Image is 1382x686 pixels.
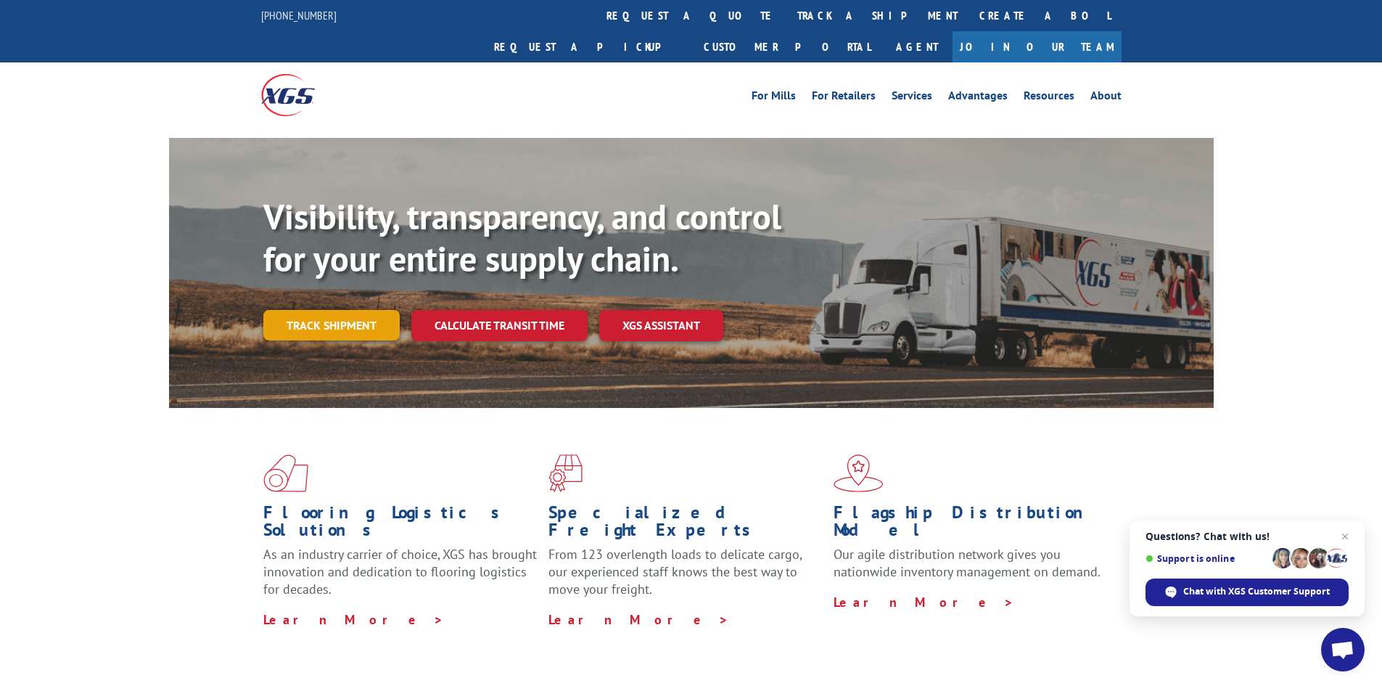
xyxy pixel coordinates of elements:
a: Learn More > [548,611,729,628]
a: [PHONE_NUMBER] [261,8,337,23]
h1: Specialized Freight Experts [548,504,823,546]
a: Services [892,90,932,106]
a: Track shipment [263,310,400,340]
img: xgs-icon-total-supply-chain-intelligence-red [263,454,308,492]
span: Support is online [1146,553,1267,564]
a: Resources [1024,90,1074,106]
h1: Flooring Logistics Solutions [263,504,538,546]
a: Advantages [948,90,1008,106]
a: Join Our Team [953,31,1122,62]
h1: Flagship Distribution Model [834,504,1108,546]
p: From 123 overlength loads to delicate cargo, our experienced staff knows the best way to move you... [548,546,823,611]
a: Agent [881,31,953,62]
a: XGS ASSISTANT [599,310,723,341]
b: Visibility, transparency, and control for your entire supply chain. [263,194,781,281]
a: For Retailers [812,90,876,106]
span: As an industry carrier of choice, XGS has brought innovation and dedication to flooring logistics... [263,546,537,597]
img: xgs-icon-focused-on-flooring-red [548,454,583,492]
a: Learn More > [834,594,1014,611]
span: Our agile distribution network gives you nationwide inventory management on demand. [834,546,1101,580]
a: Customer Portal [693,31,881,62]
span: Chat with XGS Customer Support [1146,579,1349,606]
a: Learn More > [263,611,444,628]
a: Open chat [1321,628,1365,671]
span: Questions? Chat with us! [1146,531,1349,542]
a: Request a pickup [483,31,693,62]
img: xgs-icon-flagship-distribution-model-red [834,454,884,492]
a: For Mills [752,90,796,106]
a: About [1090,90,1122,106]
a: Calculate transit time [411,310,588,341]
span: Chat with XGS Customer Support [1183,585,1330,598]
